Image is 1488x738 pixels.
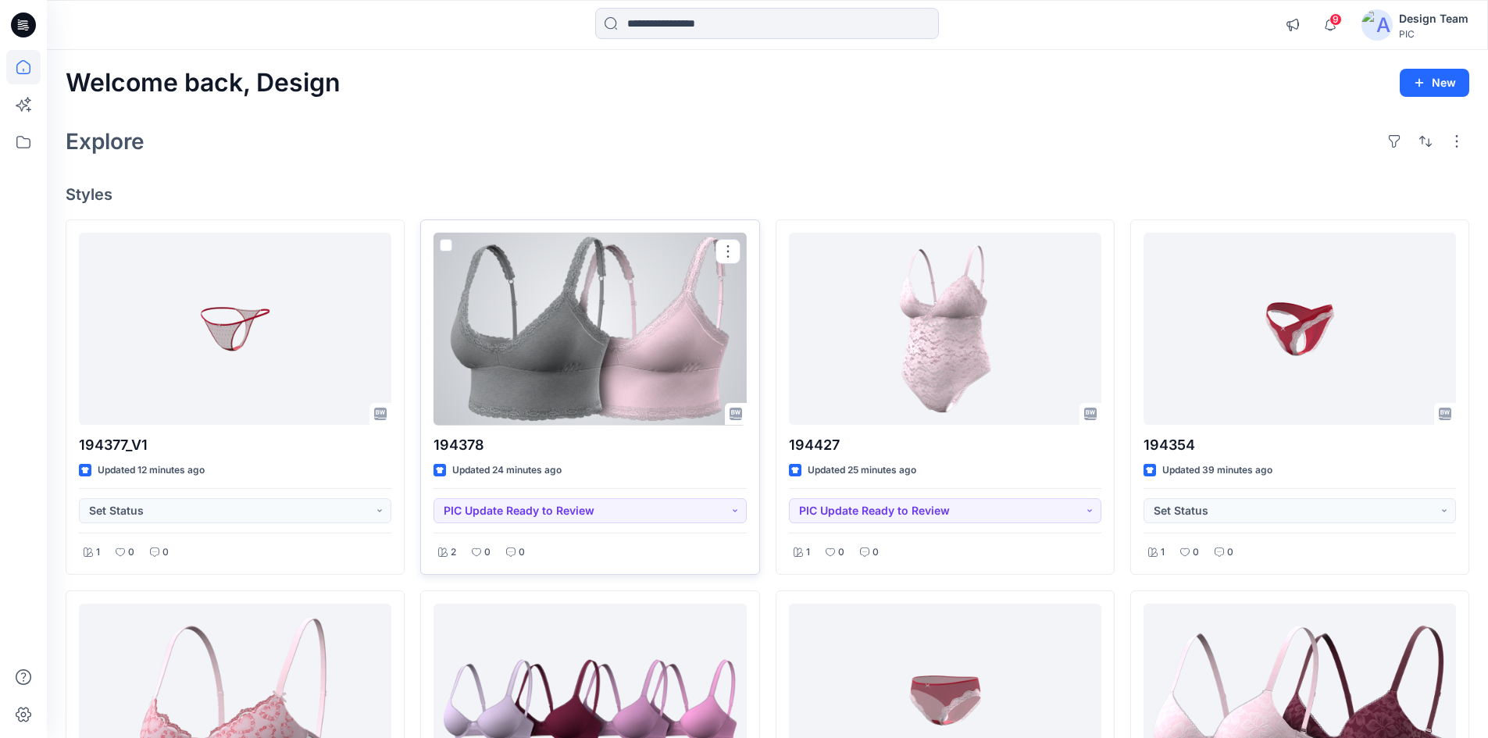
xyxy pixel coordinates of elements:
a: 194378 [434,233,746,426]
p: 1 [1161,544,1165,561]
span: 9 [1329,13,1342,26]
p: 0 [128,544,134,561]
p: 1 [96,544,100,561]
p: 0 [838,544,844,561]
a: 194354 [1144,233,1456,426]
a: 194427 [789,233,1101,426]
a: 194377_V1 [79,233,391,426]
p: 0 [484,544,491,561]
p: 1 [806,544,810,561]
p: 194354 [1144,434,1456,456]
p: 194427 [789,434,1101,456]
h2: Explore [66,129,145,154]
p: 0 [519,544,525,561]
p: 0 [1193,544,1199,561]
h4: Styles [66,185,1469,204]
p: Updated 24 minutes ago [452,462,562,479]
div: PIC [1399,28,1468,40]
p: 0 [1227,544,1233,561]
button: New [1400,69,1469,97]
p: 194378 [434,434,746,456]
p: 0 [162,544,169,561]
div: Design Team [1399,9,1468,28]
p: Updated 12 minutes ago [98,462,205,479]
h2: Welcome back, Design [66,69,341,98]
p: Updated 39 minutes ago [1162,462,1272,479]
img: avatar [1361,9,1393,41]
p: Updated 25 minutes ago [808,462,916,479]
p: 194377_V1 [79,434,391,456]
p: 2 [451,544,456,561]
p: 0 [872,544,879,561]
